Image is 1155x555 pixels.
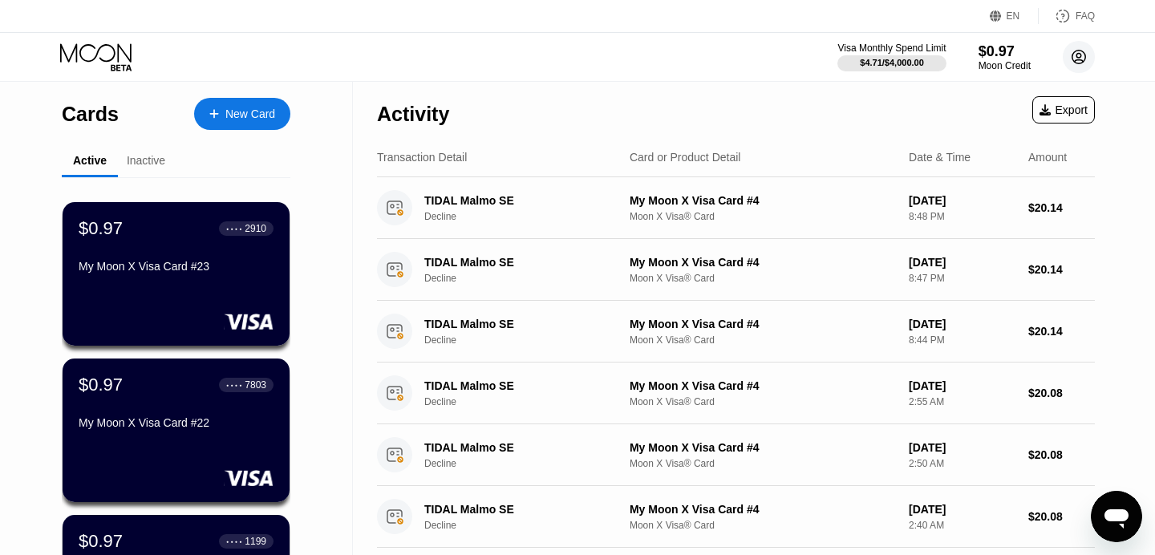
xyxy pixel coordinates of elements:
[909,441,1015,454] div: [DATE]
[377,363,1095,424] div: TIDAL Malmo SEDeclineMy Moon X Visa Card #4Moon X Visa® Card[DATE]2:55 AM$20.08
[377,177,1095,239] div: TIDAL Malmo SEDeclineMy Moon X Visa Card #4Moon X Visa® Card[DATE]8:48 PM$20.14
[630,458,896,469] div: Moon X Visa® Card
[424,441,625,454] div: TIDAL Malmo SE
[630,503,896,516] div: My Moon X Visa Card #4
[73,154,107,167] div: Active
[1032,96,1095,124] div: Export
[1076,10,1095,22] div: FAQ
[424,458,640,469] div: Decline
[424,503,625,516] div: TIDAL Malmo SE
[79,375,123,395] div: $0.97
[990,8,1039,24] div: EN
[909,194,1015,207] div: [DATE]
[630,334,896,346] div: Moon X Visa® Card
[630,256,896,269] div: My Moon X Visa Card #4
[909,520,1015,531] div: 2:40 AM
[630,396,896,407] div: Moon X Visa® Card
[979,43,1031,71] div: $0.97Moon Credit
[226,226,242,231] div: ● ● ● ●
[909,503,1015,516] div: [DATE]
[1028,151,1067,164] div: Amount
[909,396,1015,407] div: 2:55 AM
[194,98,290,130] div: New Card
[979,60,1031,71] div: Moon Credit
[79,416,274,429] div: My Moon X Visa Card #22
[630,379,896,392] div: My Moon X Visa Card #4
[630,520,896,531] div: Moon X Visa® Card
[909,151,971,164] div: Date & Time
[630,211,896,222] div: Moon X Visa® Card
[226,539,242,544] div: ● ● ● ●
[630,318,896,330] div: My Moon X Visa Card #4
[245,223,266,234] div: 2910
[127,154,165,167] div: Inactive
[1028,510,1095,523] div: $20.08
[63,359,290,502] div: $0.97● ● ● ●7803My Moon X Visa Card #22
[377,151,467,164] div: Transaction Detail
[860,58,924,67] div: $4.71 / $4,000.00
[225,107,275,121] div: New Card
[62,103,119,126] div: Cards
[63,202,290,346] div: $0.97● ● ● ●2910My Moon X Visa Card #23
[979,43,1031,60] div: $0.97
[424,379,625,392] div: TIDAL Malmo SE
[909,334,1015,346] div: 8:44 PM
[1028,201,1095,214] div: $20.14
[424,318,625,330] div: TIDAL Malmo SE
[909,211,1015,222] div: 8:48 PM
[909,256,1015,269] div: [DATE]
[79,260,274,273] div: My Moon X Visa Card #23
[630,151,741,164] div: Card or Product Detail
[1028,387,1095,399] div: $20.08
[1039,8,1095,24] div: FAQ
[837,43,946,71] div: Visa Monthly Spend Limit$4.71/$4,000.00
[424,396,640,407] div: Decline
[377,239,1095,301] div: TIDAL Malmo SEDeclineMy Moon X Visa Card #4Moon X Visa® Card[DATE]8:47 PM$20.14
[377,301,1095,363] div: TIDAL Malmo SEDeclineMy Moon X Visa Card #4Moon X Visa® Card[DATE]8:44 PM$20.14
[377,486,1095,548] div: TIDAL Malmo SEDeclineMy Moon X Visa Card #4Moon X Visa® Card[DATE]2:40 AM$20.08
[245,379,266,391] div: 7803
[1028,263,1095,276] div: $20.14
[1091,491,1142,542] iframe: Button to launch messaging window
[79,218,123,239] div: $0.97
[630,194,896,207] div: My Moon X Visa Card #4
[424,273,640,284] div: Decline
[377,103,449,126] div: Activity
[909,318,1015,330] div: [DATE]
[909,273,1015,284] div: 8:47 PM
[909,379,1015,392] div: [DATE]
[1028,325,1095,338] div: $20.14
[424,256,625,269] div: TIDAL Malmo SE
[226,383,242,387] div: ● ● ● ●
[1039,103,1088,116] div: Export
[424,194,625,207] div: TIDAL Malmo SE
[837,43,946,54] div: Visa Monthly Spend Limit
[1028,448,1095,461] div: $20.08
[424,520,640,531] div: Decline
[377,424,1095,486] div: TIDAL Malmo SEDeclineMy Moon X Visa Card #4Moon X Visa® Card[DATE]2:50 AM$20.08
[630,441,896,454] div: My Moon X Visa Card #4
[245,536,266,547] div: 1199
[909,458,1015,469] div: 2:50 AM
[424,211,640,222] div: Decline
[630,273,896,284] div: Moon X Visa® Card
[424,334,640,346] div: Decline
[1007,10,1020,22] div: EN
[79,531,123,552] div: $0.97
